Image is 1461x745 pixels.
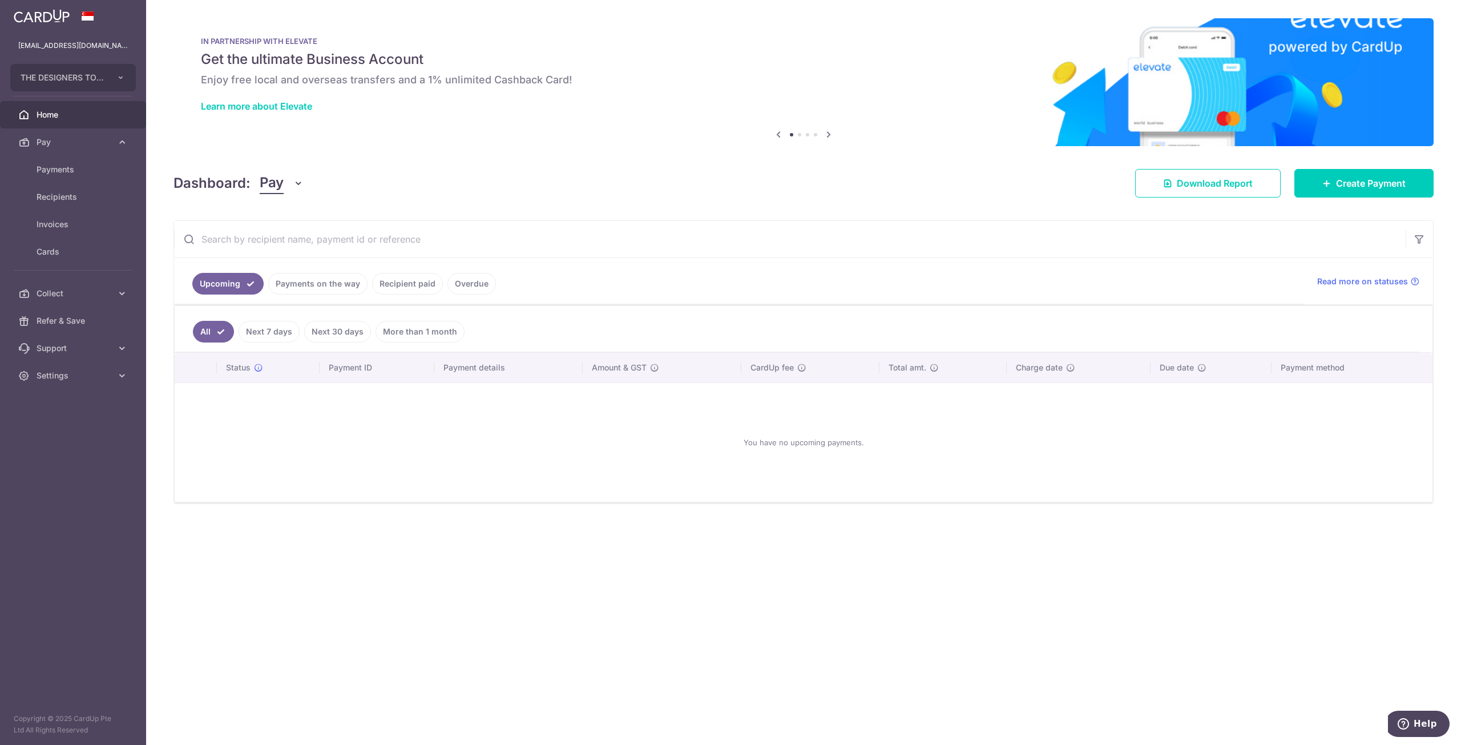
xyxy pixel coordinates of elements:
span: Status [226,362,251,373]
a: Recipient paid [372,273,443,295]
div: You have no upcoming payments. [188,392,1419,493]
a: Next 30 days [304,321,371,343]
span: Refer & Save [37,315,112,327]
a: Read more on statuses [1317,276,1419,287]
a: Create Payment [1294,169,1434,198]
span: Cards [37,246,112,257]
a: Learn more about Elevate [201,100,312,112]
p: IN PARTNERSHIP WITH ELEVATE [201,37,1406,46]
span: Pay [260,172,284,194]
input: Search by recipient name, payment id or reference [174,221,1406,257]
span: Settings [37,370,112,381]
span: CardUp fee [750,362,794,373]
img: Renovation banner [173,18,1434,146]
a: Download Report [1135,169,1281,198]
span: Pay [37,136,112,148]
span: Download Report [1177,176,1253,190]
span: Amount & GST [592,362,647,373]
h4: Dashboard: [173,173,251,194]
a: All [193,321,234,343]
span: Payments [37,164,112,175]
span: Due date [1160,362,1194,373]
a: More than 1 month [376,321,465,343]
th: Payment details [434,353,583,382]
span: Read more on statuses [1317,276,1408,287]
a: Next 7 days [239,321,300,343]
button: THE DESIGNERS TOUCH DESIGN AND CONTRACT PTE LTD [10,64,136,91]
span: Recipients [37,191,112,203]
a: Upcoming [192,273,264,295]
span: Home [37,109,112,120]
a: Overdue [447,273,496,295]
a: Payments on the way [268,273,368,295]
img: CardUp [14,9,70,23]
h5: Get the ultimate Business Account [201,50,1406,69]
h6: Enjoy free local and overseas transfers and a 1% unlimited Cashback Card! [201,73,1406,87]
th: Payment ID [320,353,434,382]
span: Support [37,343,112,354]
span: Create Payment [1336,176,1406,190]
p: [EMAIL_ADDRESS][DOMAIN_NAME] [18,40,128,51]
span: Invoices [37,219,112,230]
button: Pay [260,172,304,194]
span: Total amt. [889,362,926,373]
iframe: Opens a widget where you can find more information [1388,711,1450,739]
span: THE DESIGNERS TOUCH DESIGN AND CONTRACT PTE LTD [21,72,105,83]
th: Payment method [1272,353,1432,382]
span: Collect [37,288,112,299]
span: Charge date [1016,362,1063,373]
